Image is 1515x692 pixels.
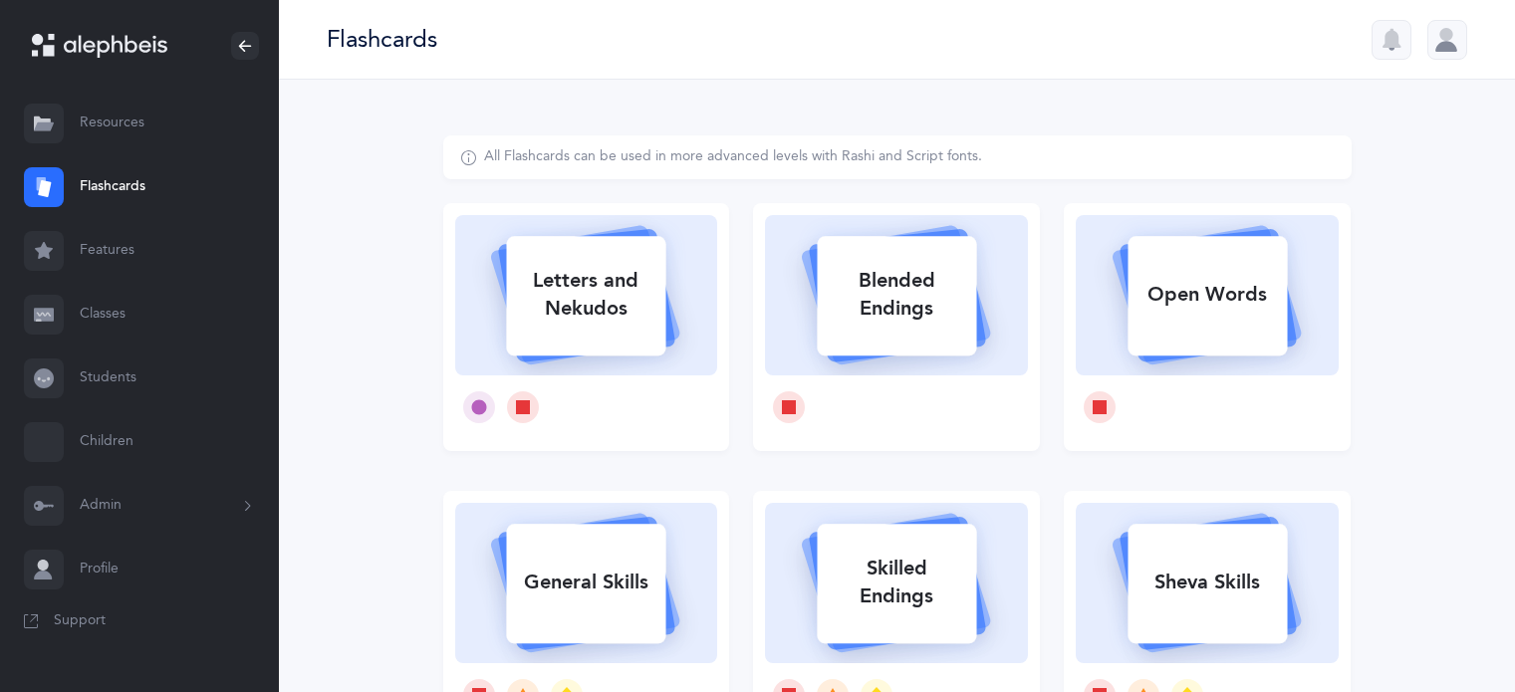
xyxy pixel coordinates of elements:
div: Blended Endings [817,255,976,335]
div: Flashcards [327,23,437,56]
div: Sheva Skills [1128,557,1287,608]
div: General Skills [506,557,665,608]
div: All Flashcards can be used in more advanced levels with Rashi and Script fonts. [484,147,982,167]
div: Skilled Endings [817,543,976,622]
div: Open Words [1128,269,1287,321]
span: Support [54,611,106,631]
div: Letters and Nekudos [506,255,665,335]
